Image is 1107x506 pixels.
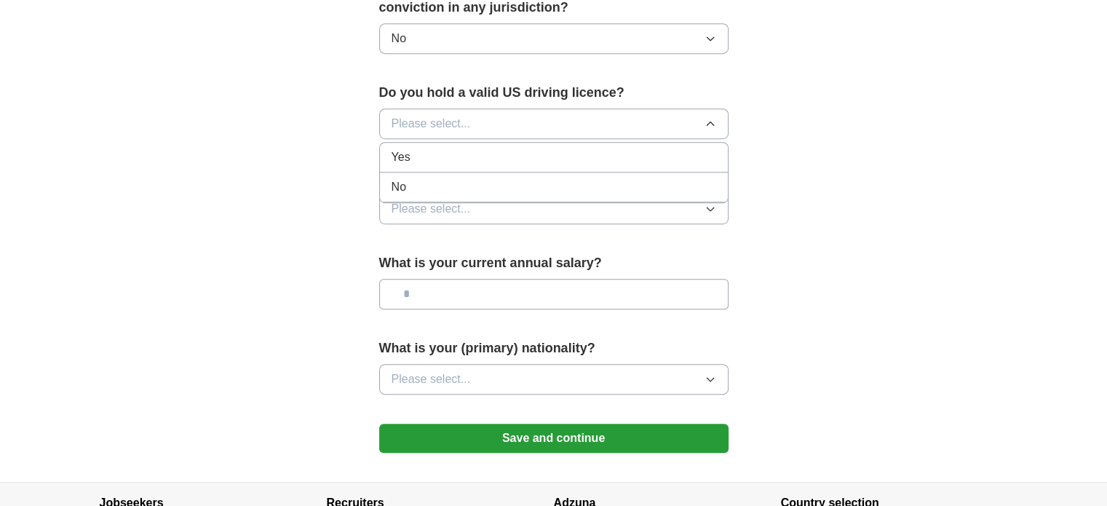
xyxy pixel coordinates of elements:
[392,178,406,196] span: No
[392,30,406,47] span: No
[379,424,729,453] button: Save and continue
[379,23,729,54] button: No
[392,200,471,218] span: Please select...
[379,108,729,139] button: Please select...
[392,371,471,388] span: Please select...
[379,194,729,224] button: Please select...
[379,339,729,358] label: What is your (primary) nationality?
[392,115,471,133] span: Please select...
[379,364,729,395] button: Please select...
[379,83,729,103] label: Do you hold a valid US driving licence?
[379,253,729,273] label: What is your current annual salary?
[392,149,410,166] span: Yes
